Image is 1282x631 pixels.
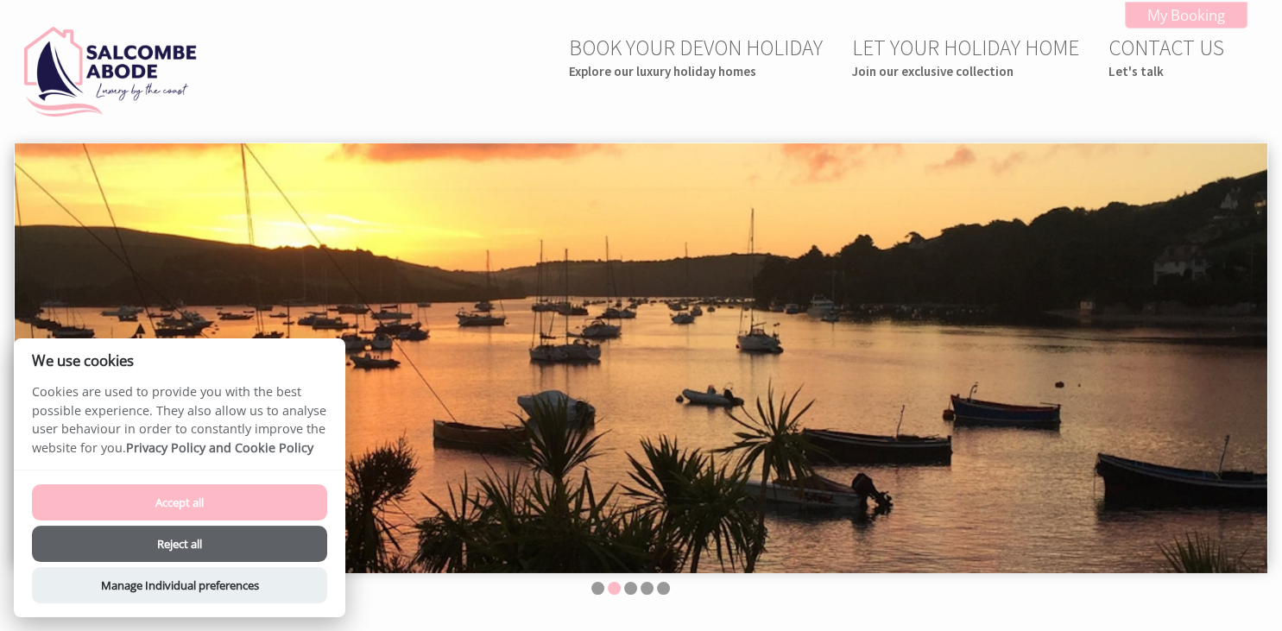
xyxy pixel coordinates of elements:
[569,34,823,79] a: BOOK YOUR DEVON HOLIDAYExplore our luxury holiday homes
[1108,63,1224,79] small: Let's talk
[852,34,1079,79] a: LET YOUR HOLIDAY HOMEJoin our exclusive collection
[14,352,345,369] h2: We use cookies
[24,27,197,117] img: Salcombe Abode
[32,526,327,562] button: Reject all
[14,382,345,470] p: Cookies are used to provide you with the best possible experience. They also allow us to analyse ...
[126,439,313,456] a: Privacy Policy and Cookie Policy
[32,567,327,603] button: Manage Individual preferences
[569,63,823,79] small: Explore our luxury holiday homes
[1125,2,1247,28] a: My Booking
[32,484,327,521] button: Accept all
[852,63,1079,79] small: Join our exclusive collection
[1108,34,1224,79] a: CONTACT USLet's talk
